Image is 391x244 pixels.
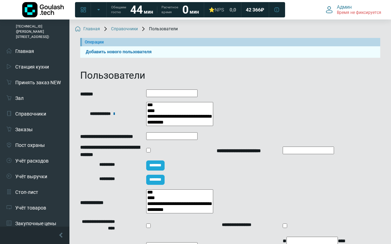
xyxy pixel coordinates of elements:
[75,26,100,32] a: Главная
[22,2,64,17] img: Логотип компании Goulash.tech
[144,9,153,15] span: мин
[83,49,377,55] a: Добавить нового пользователя
[141,26,178,32] span: Пользователи
[337,10,381,16] span: Время не фиксируется
[85,39,377,45] div: Операции
[230,7,236,13] span: 0,0
[322,2,385,17] button: Админ Время не фиксируется
[80,70,380,81] h1: Пользователи
[111,5,126,15] span: Обещаем гостю
[246,7,261,13] span: 42 366
[182,3,189,16] strong: 0
[215,7,224,13] span: NPS
[242,3,268,16] a: 42 366 ₽
[209,7,224,13] div: ⭐
[103,26,138,32] a: Справочники
[130,3,143,16] strong: 44
[205,3,240,16] a: ⭐NPS 0,0
[261,7,264,13] span: ₽
[190,9,199,15] span: мин
[337,4,352,10] span: Админ
[107,3,203,16] a: Обещаем гостю 44 мин Расчетное время 0 мин
[161,5,178,15] span: Расчетное время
